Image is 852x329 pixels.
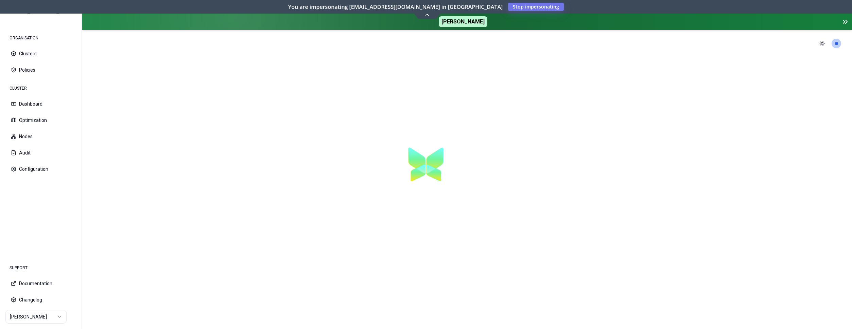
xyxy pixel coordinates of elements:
[5,261,76,275] div: SUPPORT
[5,129,76,144] button: Nodes
[5,162,76,177] button: Configuration
[5,145,76,160] button: Audit
[5,113,76,128] button: Optimization
[5,62,76,77] button: Policies
[439,16,487,27] span: [PERSON_NAME]
[5,46,76,61] button: Clusters
[5,81,76,95] div: CLUSTER
[5,276,76,291] button: Documentation
[5,292,76,307] button: Changelog
[5,96,76,111] button: Dashboard
[5,31,76,45] div: ORGANISATION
